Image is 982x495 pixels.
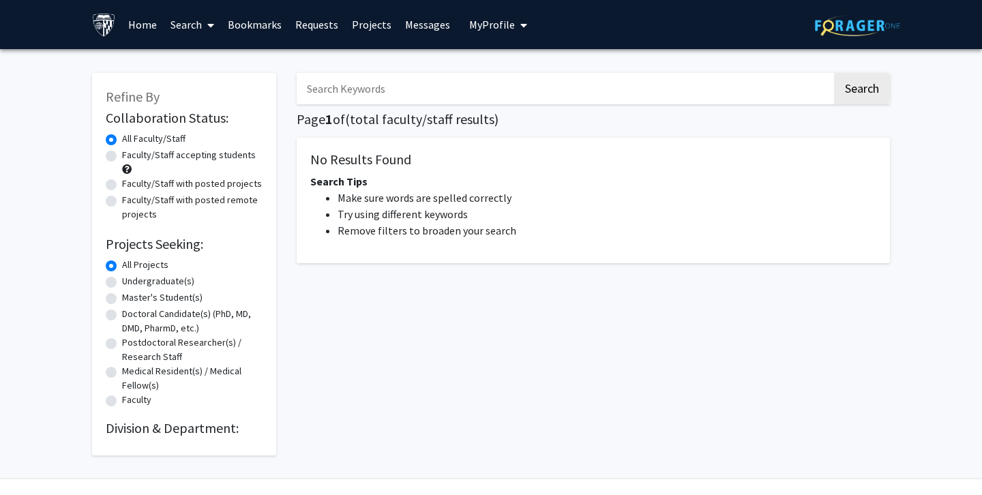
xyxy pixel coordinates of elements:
[122,132,185,146] label: All Faculty/Staff
[297,73,832,104] input: Search Keywords
[297,111,890,127] h1: Page of ( total faculty/staff results)
[310,175,368,188] span: Search Tips
[106,236,263,252] h2: Projects Seeking:
[834,73,890,104] button: Search
[164,1,221,48] a: Search
[122,177,262,191] label: Faculty/Staff with posted projects
[121,1,164,48] a: Home
[106,110,263,126] h2: Collaboration Status:
[338,190,876,206] li: Make sure words are spelled correctly
[398,1,457,48] a: Messages
[122,393,151,407] label: Faculty
[122,258,168,272] label: All Projects
[297,277,890,308] nav: Page navigation
[122,335,263,364] label: Postdoctoral Researcher(s) / Research Staff
[310,151,876,168] h5: No Results Found
[122,274,194,288] label: Undergraduate(s)
[122,193,263,222] label: Faculty/Staff with posted remote projects
[106,88,160,105] span: Refine By
[92,13,116,37] img: Johns Hopkins University Logo
[345,1,398,48] a: Projects
[325,110,333,127] span: 1
[122,307,263,335] label: Doctoral Candidate(s) (PhD, MD, DMD, PharmD, etc.)
[338,222,876,239] li: Remove filters to broaden your search
[288,1,345,48] a: Requests
[469,18,515,31] span: My Profile
[122,290,203,305] label: Master's Student(s)
[338,206,876,222] li: Try using different keywords
[122,364,263,393] label: Medical Resident(s) / Medical Fellow(s)
[815,15,900,36] img: ForagerOne Logo
[221,1,288,48] a: Bookmarks
[122,148,256,162] label: Faculty/Staff accepting students
[106,420,263,436] h2: Division & Department:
